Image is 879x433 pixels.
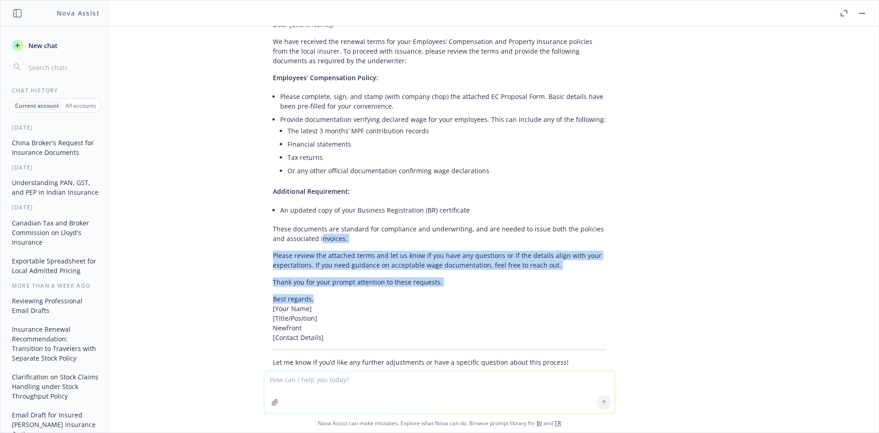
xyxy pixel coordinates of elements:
[288,137,606,151] li: Financial statements
[1,87,110,94] div: Chat History
[273,37,606,66] p: We have received the renewal terms for your Employees’ Compensation and Property Insurance polici...
[280,203,606,217] li: An updated copy of your Business Registration (BR) certificate
[8,175,103,200] button: Understanding PAN, GST, and PEP in Indian Insurance
[1,124,110,132] div: [DATE]
[273,294,606,342] p: Best regards, [Your Name] [Title/Position] Newfront [Contact Details]
[8,37,103,54] button: New chat
[280,113,606,179] li: Provide documentation verifying declared wage for your employees. This can include any of the fol...
[57,8,100,18] h1: Nova Assist
[273,357,606,367] p: Let me know if you’d like any further adjustments or have a specific question about this process!
[15,102,59,110] p: Current account
[554,419,561,427] a: TR
[288,124,606,137] li: The latest 3 months’ MPF contribution records
[537,419,542,427] a: BI
[273,251,606,270] p: Please review the attached terms and let us know if you have any questions or if the details alig...
[288,164,606,177] li: Or any other official documentation confirming wage declarations
[27,41,58,50] span: New chat
[8,322,103,366] button: Insurance Renewal Recommendation: Transition to Travelers with Separate Stock Policy
[273,277,606,287] p: Thank you for your prompt attention to these requests.
[8,215,103,250] button: Canadian Tax and Broker Commission on Lloyd's Insurance
[280,90,606,113] li: Please complete, sign, and stamp (with company chop) the attached EC Proposal Form. Basic details...
[4,414,875,433] span: Nova Assist can make mistakes. Explore what Nova can do: Browse prompt library for and
[1,164,110,171] div: [DATE]
[8,369,103,404] button: Clarification on Stock Claims Handling under Stock Throughput Policy
[8,293,103,318] button: Reviewing Professional Email Drafts
[8,253,103,278] button: Exportable Spreadsheet for Local Admitted Pricing
[273,187,350,196] span: Additional Requirement:
[273,224,606,243] p: These documents are standard for compliance and underwriting, and are needed to issue both the po...
[288,151,606,164] li: Tax returns
[65,102,96,110] p: All accounts
[273,73,378,82] span: Employees’ Compensation Policy:
[27,61,99,74] input: Search chats
[1,203,110,211] div: [DATE]
[1,282,110,290] div: More than a week ago
[8,135,103,160] button: China Broker's Request for Insurance Documents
